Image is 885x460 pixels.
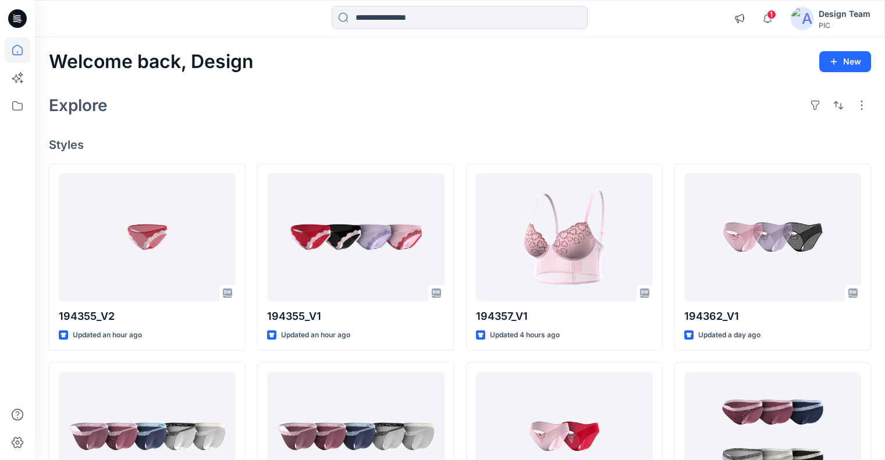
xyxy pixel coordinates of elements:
[49,138,871,152] h4: Styles
[767,10,776,19] span: 1
[267,173,444,301] a: 194355_V1
[49,51,254,73] h2: Welcome back, Design
[476,173,653,301] a: 194357_V1
[791,7,814,30] img: avatar
[490,329,560,341] p: Updated 4 hours ago
[281,329,350,341] p: Updated an hour ago
[59,308,236,325] p: 194355_V2
[819,51,871,72] button: New
[476,308,653,325] p: 194357_V1
[819,21,870,30] div: PIC
[73,329,142,341] p: Updated an hour ago
[59,173,236,301] a: 194355_V2
[684,308,861,325] p: 194362_V1
[698,329,760,341] p: Updated a day ago
[819,7,870,21] div: Design Team
[684,173,861,301] a: 194362_V1
[267,308,444,325] p: 194355_V1
[49,96,108,115] h2: Explore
